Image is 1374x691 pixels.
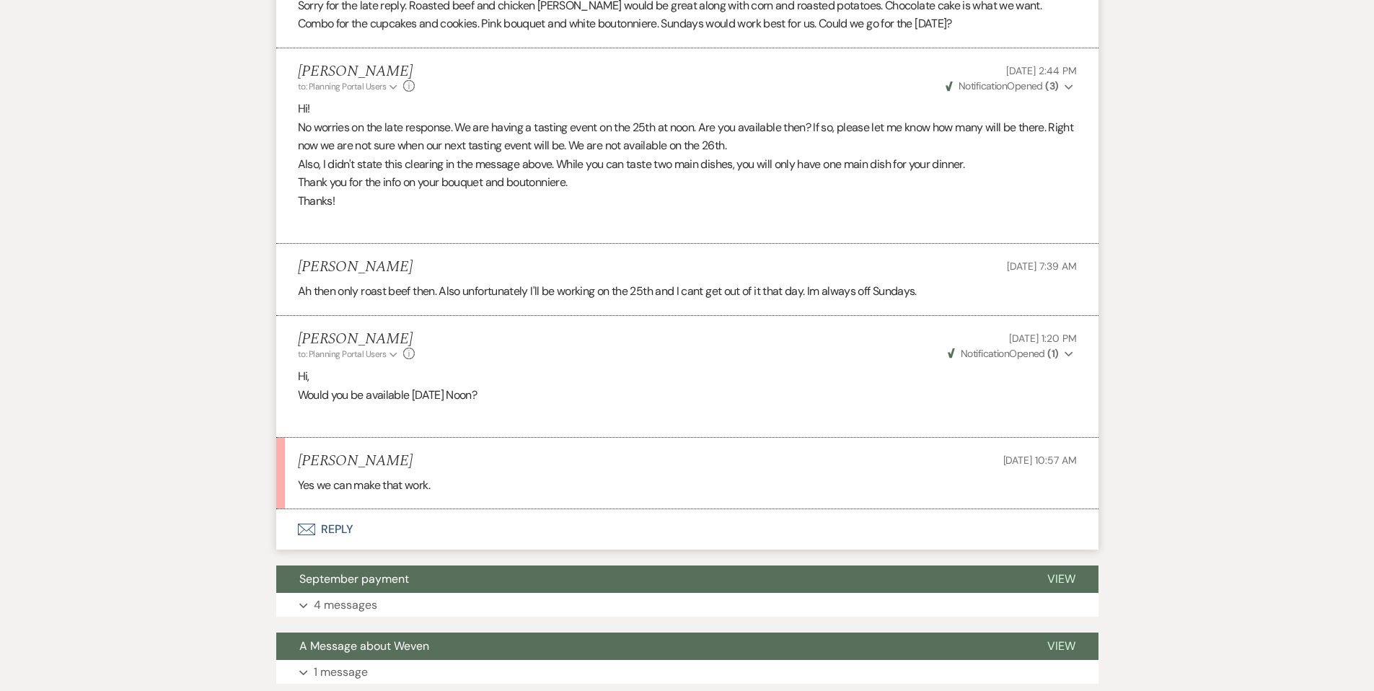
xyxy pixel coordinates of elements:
p: Yes we can make that work. [298,476,1077,495]
button: View [1024,633,1098,660]
p: Hi! [298,100,1077,118]
h5: [PERSON_NAME] [298,258,413,276]
button: 4 messages [276,593,1098,617]
button: September payment [276,565,1024,593]
strong: ( 3 ) [1045,79,1058,92]
button: Reply [276,509,1098,550]
span: to: Planning Portal Users [298,81,387,92]
span: Notification [961,347,1009,360]
p: Thanks! [298,192,1077,211]
button: to: Planning Portal Users [298,348,400,361]
p: Also, I didn't state this clearing in the message above. While you can taste two main dishes, you... [298,155,1077,174]
button: A Message about Weven [276,633,1024,660]
p: 4 messages [314,596,377,615]
span: to: Planning Portal Users [298,348,387,360]
span: Notification [959,79,1007,92]
span: Opened [946,79,1059,92]
p: Ah then only roast beef then. Also unfortunately I'll be working on the 25th and I cant get out o... [298,282,1077,301]
p: Hi, [298,367,1077,386]
button: 1 message [276,660,1098,685]
button: View [1024,565,1098,593]
p: Thank you for the info on your bouquet and boutonniere. [298,173,1077,192]
span: A Message about Weven [299,638,429,653]
span: Opened [948,347,1059,360]
span: [DATE] 7:39 AM [1007,260,1076,273]
span: View [1047,638,1075,653]
span: September payment [299,571,409,586]
h5: [PERSON_NAME] [298,330,415,348]
p: Would you be available [DATE] Noon? [298,386,1077,405]
span: [DATE] 1:20 PM [1009,332,1076,345]
p: 1 message [314,663,368,682]
span: [DATE] 2:44 PM [1006,64,1076,77]
strong: ( 1 ) [1047,347,1058,360]
h5: [PERSON_NAME] [298,452,413,470]
span: [DATE] 10:57 AM [1003,454,1077,467]
h5: [PERSON_NAME] [298,63,415,81]
button: NotificationOpened (3) [943,79,1077,94]
button: to: Planning Portal Users [298,80,400,93]
p: No worries on the late response. We are having a tasting event on the 25th at noon. Are you avail... [298,118,1077,155]
span: View [1047,571,1075,586]
button: NotificationOpened (1) [946,346,1077,361]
